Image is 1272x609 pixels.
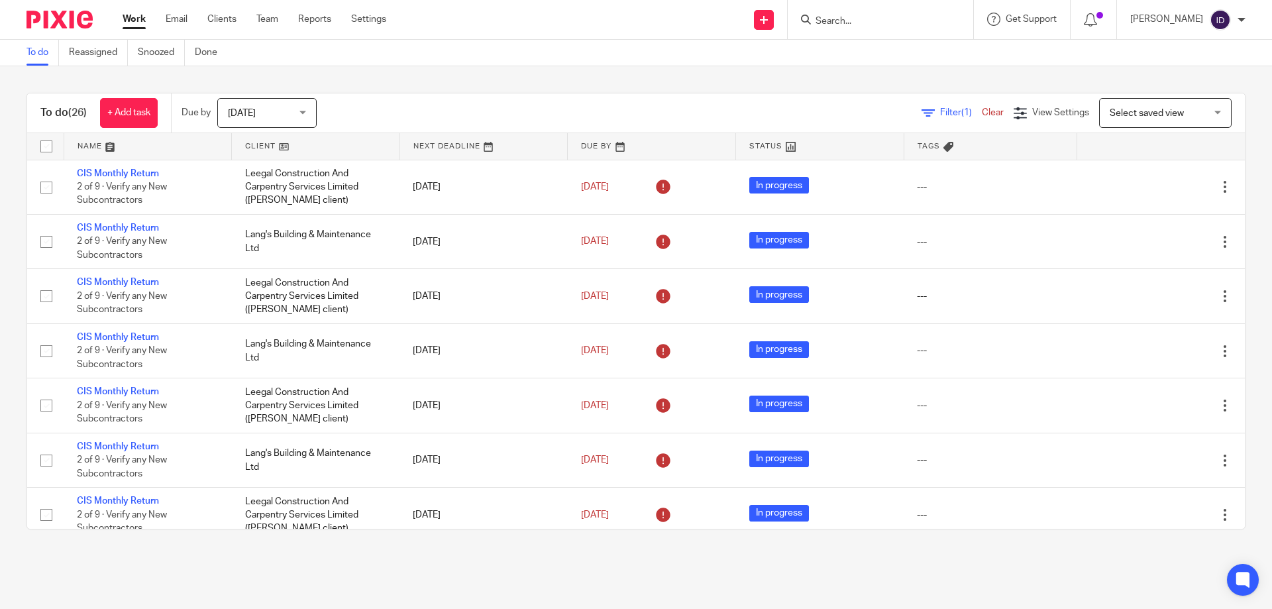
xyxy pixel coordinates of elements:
a: Snoozed [138,40,185,66]
span: In progress [749,232,809,249]
a: Reports [298,13,331,26]
a: Reassigned [69,40,128,66]
img: Pixie [26,11,93,28]
a: Email [166,13,187,26]
span: In progress [749,505,809,522]
div: --- [917,180,1063,194]
span: Filter [940,108,982,117]
a: CIS Monthly Return [77,223,159,233]
span: Tags [918,142,940,150]
div: --- [917,290,1063,303]
a: Clients [207,13,237,26]
a: Team [256,13,278,26]
a: Work [123,13,146,26]
a: + Add task [100,98,158,128]
span: In progress [749,286,809,303]
span: In progress [749,396,809,412]
span: [DATE] [581,455,609,465]
a: CIS Monthly Return [77,496,159,506]
span: (26) [68,107,87,118]
div: --- [917,508,1063,522]
span: (1) [961,108,972,117]
a: CIS Monthly Return [77,387,159,396]
a: CIS Monthly Return [77,169,159,178]
td: [DATE] [399,488,568,542]
td: [DATE] [399,433,568,487]
span: 2 of 9 · Verify any New Subcontractors [77,182,167,205]
p: Due by [182,106,211,119]
input: Search [814,16,933,28]
span: In progress [749,177,809,194]
span: Get Support [1006,15,1057,24]
div: --- [917,399,1063,412]
div: --- [917,344,1063,357]
span: 2 of 9 · Verify any New Subcontractors [77,455,167,478]
h1: To do [40,106,87,120]
span: [DATE] [581,292,609,301]
span: 2 of 9 · Verify any New Subcontractors [77,292,167,315]
div: --- [917,453,1063,467]
span: In progress [749,341,809,358]
td: Lang's Building & Maintenance Ltd [232,323,400,378]
a: CIS Monthly Return [77,442,159,451]
td: Lang's Building & Maintenance Ltd [232,433,400,487]
span: 2 of 9 · Verify any New Subcontractors [77,401,167,424]
span: [DATE] [581,346,609,355]
td: [DATE] [399,323,568,378]
a: Settings [351,13,386,26]
span: [DATE] [581,237,609,247]
td: [DATE] [399,269,568,323]
span: 2 of 9 · Verify any New Subcontractors [77,346,167,369]
td: [DATE] [399,378,568,433]
td: Leegal Construction And Carpentry Services Limited ([PERSON_NAME] client) [232,269,400,323]
td: Leegal Construction And Carpentry Services Limited ([PERSON_NAME] client) [232,160,400,214]
a: Clear [982,108,1004,117]
span: 2 of 9 · Verify any New Subcontractors [77,510,167,533]
td: Lang's Building & Maintenance Ltd [232,214,400,268]
span: [DATE] [581,401,609,410]
td: Leegal Construction And Carpentry Services Limited ([PERSON_NAME] client) [232,378,400,433]
a: CIS Monthly Return [77,333,159,342]
div: --- [917,235,1063,249]
td: Leegal Construction And Carpentry Services Limited ([PERSON_NAME] client) [232,488,400,542]
a: To do [26,40,59,66]
span: [DATE] [581,182,609,192]
p: [PERSON_NAME] [1130,13,1203,26]
td: [DATE] [399,160,568,214]
span: View Settings [1032,108,1089,117]
td: [DATE] [399,214,568,268]
span: In progress [749,451,809,467]
span: [DATE] [581,510,609,520]
span: [DATE] [228,109,256,118]
img: svg%3E [1210,9,1231,30]
a: Done [195,40,227,66]
span: Select saved view [1110,109,1184,118]
span: 2 of 9 · Verify any New Subcontractors [77,237,167,260]
a: CIS Monthly Return [77,278,159,287]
